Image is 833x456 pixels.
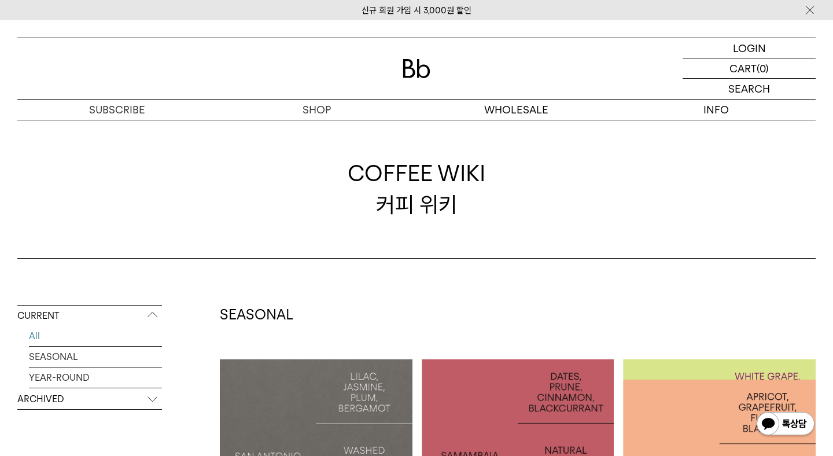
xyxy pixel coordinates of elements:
[403,59,430,78] img: 로고
[17,389,162,410] p: ARCHIVED
[217,100,417,120] a: SHOP
[17,100,217,120] a: SUBSCRIBE
[683,38,816,58] a: LOGIN
[757,58,769,78] p: (0)
[733,38,766,58] p: LOGIN
[17,306,162,326] p: CURRENT
[29,367,162,388] a: YEAR-ROUND
[683,58,816,79] a: CART (0)
[616,100,816,120] p: INFO
[29,347,162,367] a: SEASONAL
[348,158,485,219] div: 커피 위키
[417,100,616,120] p: WHOLESALE
[755,411,816,439] img: 카카오톡 채널 1:1 채팅 버튼
[29,326,162,346] a: All
[362,5,471,16] a: 신규 회원 가입 시 3,000원 할인
[220,305,816,325] h2: SEASONAL
[729,58,757,78] p: CART
[728,79,770,99] p: SEARCH
[348,158,485,189] span: COFFEE WIKI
